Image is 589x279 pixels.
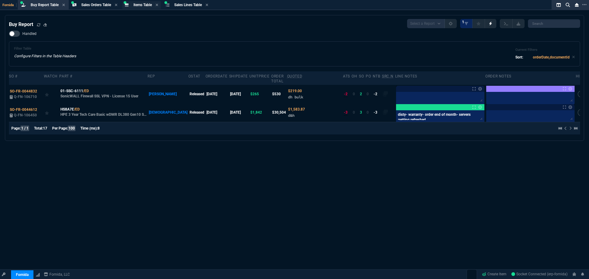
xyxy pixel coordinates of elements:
[14,113,37,117] span: Q-FN-106450
[367,110,369,115] span: 0
[9,21,33,28] h4: Buy Report
[43,126,47,130] span: 17
[52,126,68,130] span: Per Page:
[174,3,202,7] span: Sales Lines Table
[515,55,523,60] p: Sort:
[367,92,369,96] span: 0
[45,108,58,117] div: Add to Watchlist
[206,103,229,122] td: [DATE]
[188,85,206,103] td: Released
[133,3,152,7] span: Items Table
[229,103,249,122] td: [DATE]
[188,74,200,79] div: oStat
[45,90,58,98] div: Add to Watchlist
[14,95,37,99] span: Q-FN-106710
[60,88,83,94] span: 01-SSC-6111
[249,103,271,122] td: $1,842
[352,74,357,79] div: OH
[206,85,229,103] td: [DATE]
[511,272,568,277] a: BvZBFTqTk_xEnpLVAAAS
[11,126,21,130] span: Page:
[528,19,580,28] input: Search
[249,74,269,79] div: unitPrice
[74,107,80,112] a: /ED
[14,47,76,51] h6: Filter Table
[344,110,348,115] div: -3
[44,74,58,79] div: Watch
[533,55,570,59] code: orderDate,documentId
[148,103,188,122] td: [DEMOGRAPHIC_DATA]
[60,112,147,117] p: HPE 3 Year Tech Care Basic wDMR DL380 Gen10 Service
[10,89,37,93] span: SO-FR-0044832
[81,3,111,7] span: Sales Orders Table
[359,85,366,103] td: 2
[554,1,563,9] nx-icon: Split Panels
[229,74,248,79] div: shipDate
[249,85,271,103] td: $265
[271,74,285,84] div: Order Total
[229,85,249,103] td: [DATE]
[115,3,117,8] nx-icon: Close Tab
[14,53,76,59] p: Configure Filters in the Table Headers
[68,126,75,131] span: 100
[156,3,158,8] nx-icon: Close Tab
[271,103,287,122] td: $30,504
[353,92,355,96] span: 0
[10,107,37,112] span: SO-FR-0044612
[59,74,72,79] div: Part #
[515,48,575,52] h6: Current Filters
[31,3,59,7] span: Buy Report Table
[21,126,29,131] span: 1 / 1
[395,74,417,79] div: Line Notes
[22,31,37,36] span: Handled
[366,74,371,79] div: PO
[288,113,294,118] span: d&h
[148,74,155,79] div: Rep
[382,74,393,78] abbr: Quote Sourcing Notes
[80,126,98,130] span: Time (ms):
[353,110,355,115] span: 0
[373,103,382,122] td: -3
[343,74,350,79] div: ATS
[206,3,208,8] nx-icon: Close Tab
[9,74,17,79] div: SO #
[98,126,100,130] span: 8
[83,88,89,94] a: /ED
[359,74,364,79] div: SO
[511,272,568,277] span: Socket Connected (erp-fornida)
[60,94,138,99] p: SonicWALL Firewall SSL VPN - License 15 User
[288,89,302,93] span: Quoted Cost
[59,103,148,122] td: HPE 3 Year Tech Care Basic wDMR DL380 Gen10 Service
[288,95,303,99] span: dh bulk
[373,85,382,103] td: -2
[576,74,585,79] div: hide
[148,85,188,103] td: [PERSON_NAME]
[288,107,305,111] span: Quoted Cost
[359,103,366,122] td: 3
[479,270,509,279] a: Create Item
[373,74,380,79] div: NTB
[485,74,511,79] div: Order Notes
[582,2,587,8] nx-icon: Open New Tab
[344,91,348,97] div: -2
[188,103,206,122] td: Released
[563,1,572,9] nx-icon: Search
[206,74,227,79] div: OrderDate
[462,20,464,25] span: 1
[34,126,43,130] span: Total:
[287,74,302,78] abbr: Quoted Cost and Sourcing Notes
[2,3,17,7] span: Fornida
[62,3,65,8] nx-icon: Close Tab
[572,1,581,9] nx-icon: Close Workbench
[42,272,72,277] a: msbcCompanyName
[59,85,148,103] td: SonicWALL Firewall SSL VPN - License 15 User
[60,107,74,112] span: HS8A7E
[271,85,287,103] td: $530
